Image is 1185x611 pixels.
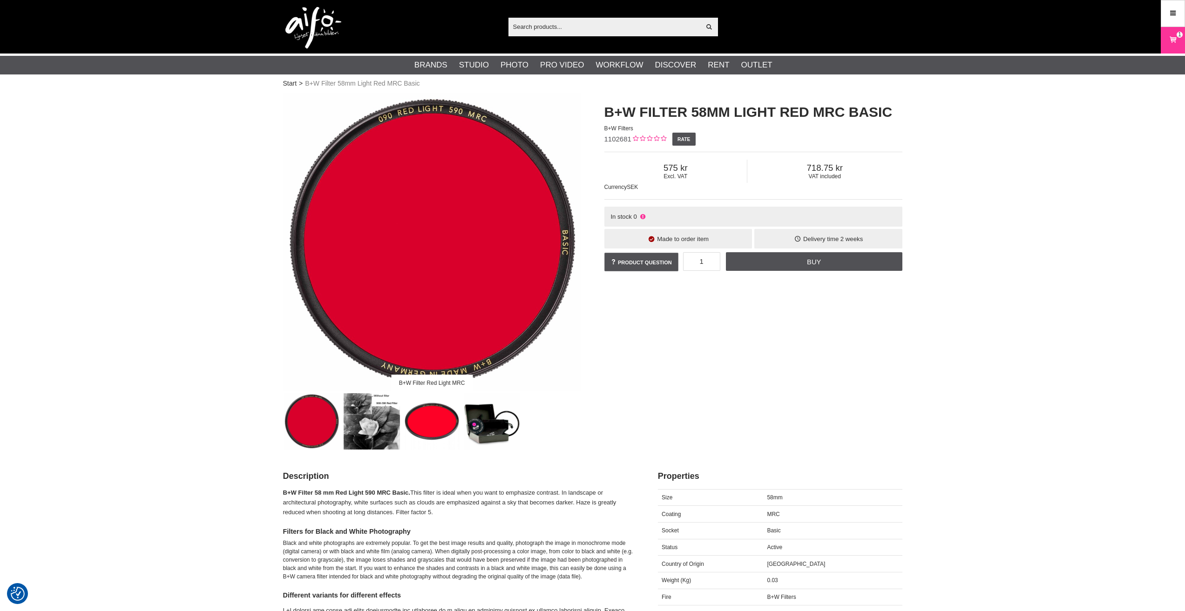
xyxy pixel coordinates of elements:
img: B+W Filter Basic [464,393,520,450]
font: VAT included [809,173,841,180]
font: 1102681 [604,135,631,143]
a: Pro Video [540,59,584,71]
font: Workflow [596,60,643,69]
font: Delivery time [803,235,839,242]
a: Workflow [596,59,643,71]
font: Start [283,80,297,87]
a: Outlet [741,59,772,71]
font: Coating [662,511,681,517]
a: Discover [655,59,697,71]
font: [GEOGRAPHIC_DATA] [767,561,825,567]
font: 58mm [767,494,782,501]
font: B+W Filters [767,594,796,600]
img: Brass filter ring prevents the filter from sticking [404,393,460,450]
font: Status [662,544,677,551]
font: Rate [677,137,690,142]
font: Brands [414,60,447,69]
font: 0 [633,213,637,220]
font: Properties [658,471,699,481]
a: Product question [604,253,678,271]
img: logo.png [285,7,341,49]
a: Buy [726,252,902,271]
font: Currency [604,184,627,190]
img: B+W Filter Red Light MRC [283,93,581,391]
font: SEK [627,184,638,190]
font: Photo [501,60,528,69]
font: B+W Filter 58mm Light Red MRC Basic [604,104,893,120]
font: B+W Filter Red Light MRC [399,380,465,386]
img: Revisit consent button [11,587,25,601]
font: Size [662,494,672,501]
font: Weight (Kg) [662,577,691,584]
img: B+W Filter Red Light MRC [284,393,340,450]
font: Discover [655,60,697,69]
img: Sample image red filter [344,393,400,450]
font: Black and white photographs are extremely popular. To get the best image results and quality, pho... [283,540,633,580]
font: This filter is ideal when you want to emphasize contrast. In landscape or architectural photograp... [283,489,616,516]
a: Start [283,79,297,88]
div: Customer rating: 0 [631,134,666,144]
font: Product question [618,260,672,265]
font: 2 weeks [840,235,863,242]
font: Description [283,471,329,481]
font: Rent [708,60,729,69]
font: 0.03 [767,577,778,584]
input: Search products... [508,20,701,34]
font: MRC [767,511,779,517]
font: B+W Filter 58 mm Red Light 590 MRC Basic. [283,489,410,496]
font: Fire [662,594,671,600]
font: Basic [767,527,780,534]
a: Rent [708,59,729,71]
a: Studio [459,59,489,71]
font: In stock [610,213,631,220]
font: B+W Filter 58mm Light Red MRC Basic [305,80,420,87]
font: > [299,80,303,87]
font: Different variants for different effects [283,591,401,599]
font: B+W Filters [604,125,633,132]
a: Brands [414,59,447,71]
font: Pro Video [540,60,584,69]
font: Active [767,544,782,551]
a: 1 [1161,29,1185,51]
font: Studio [459,60,489,69]
font: Outlet [741,60,772,69]
i: Out of stock [639,213,647,220]
font: Excl. VAT [664,173,687,180]
font: Made to order item [657,235,709,242]
a: Photo [501,59,528,71]
font: Country of Origin [662,561,704,567]
font: Buy [807,258,821,266]
a: Rate [672,133,696,146]
font: 718.75 [807,163,833,173]
font: Socket [662,527,679,534]
button: Consent settings [11,585,25,602]
font: 1 [1178,31,1181,38]
font: 575 [664,163,678,173]
font: Filters for Black and White Photography [283,528,411,535]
